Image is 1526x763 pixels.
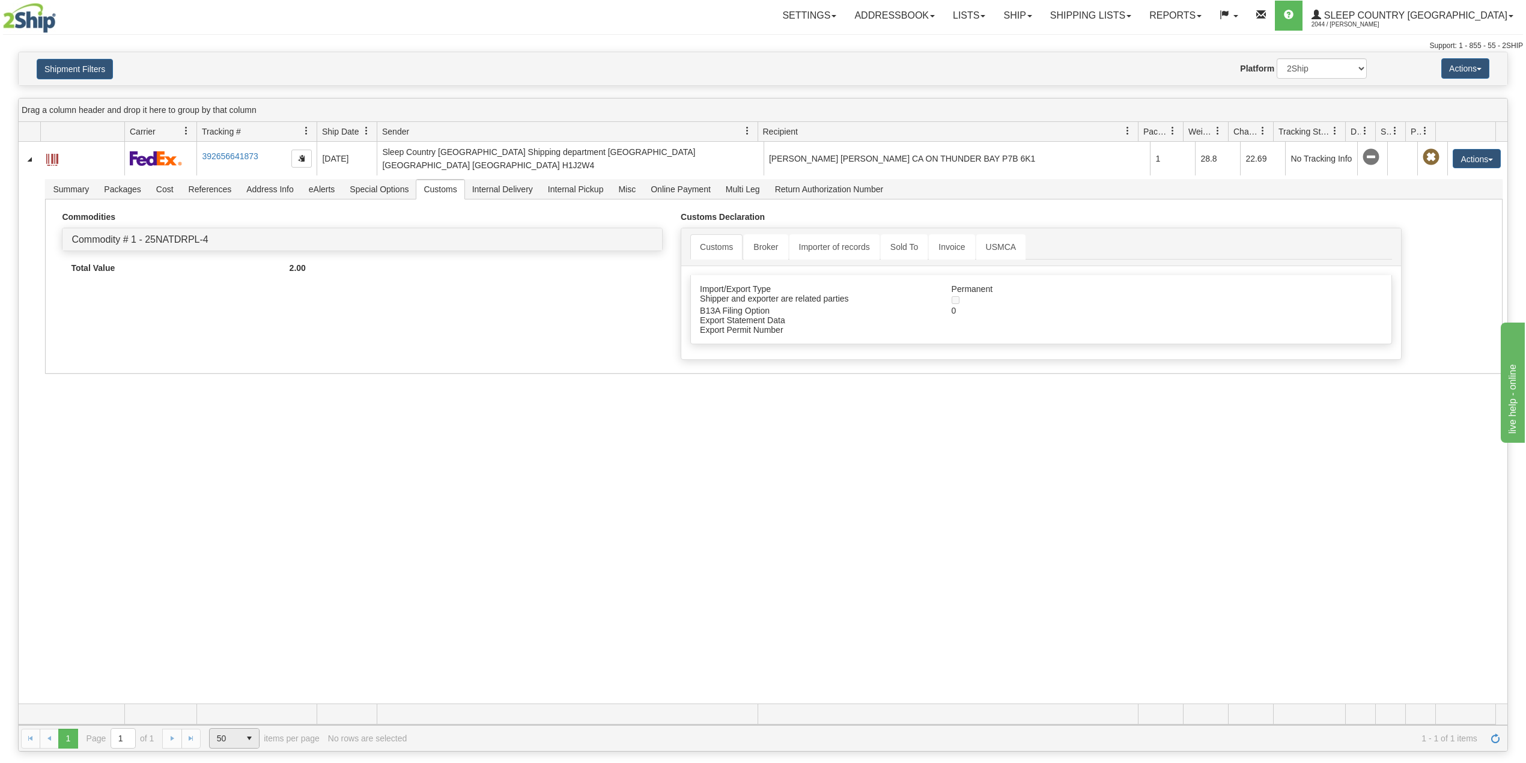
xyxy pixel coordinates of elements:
[46,148,58,168] a: Label
[1453,149,1501,168] button: Actions
[773,1,845,31] a: Settings
[691,325,943,335] div: Export Permit Number
[691,315,943,325] div: Export Statement Data
[929,234,974,260] a: Invoice
[737,121,758,141] a: Sender filter column settings
[1441,58,1489,79] button: Actions
[58,729,78,748] span: Page 1
[1188,126,1214,138] span: Weight
[23,153,35,165] a: Collapse
[1240,62,1274,74] label: Platform
[768,180,891,199] span: Return Authorization Number
[296,121,317,141] a: Tracking # filter column settings
[1163,121,1183,141] a: Packages filter column settings
[176,121,196,141] a: Carrier filter column settings
[3,3,56,33] img: logo2044.jpg
[1240,142,1285,175] td: 22.69
[976,234,1026,260] a: USMCA
[342,180,416,199] span: Special Options
[9,7,111,22] div: live help - online
[643,180,718,199] span: Online Payment
[291,150,312,168] button: Copy to clipboard
[681,212,765,222] strong: Customs Declaration
[415,734,1477,743] span: 1 - 1 of 1 items
[302,180,342,199] span: eAlerts
[1411,126,1421,138] span: Pickup Status
[62,212,115,222] strong: Commodities
[290,263,306,273] strong: 2.00
[181,180,239,199] span: References
[1140,1,1211,31] a: Reports
[1195,142,1240,175] td: 28.8
[1150,142,1195,175] td: 1
[377,142,764,175] td: Sleep Country [GEOGRAPHIC_DATA] Shipping department [GEOGRAPHIC_DATA] [GEOGRAPHIC_DATA] [GEOGRAPH...
[845,1,944,31] a: Addressbook
[328,734,407,743] div: No rows are selected
[202,126,241,138] span: Tracking #
[1285,142,1357,175] td: No Tracking Info
[1486,729,1505,748] a: Refresh
[322,126,359,138] span: Ship Date
[130,151,182,166] img: 2 - FedEx Express®
[71,234,208,245] a: Commodity # 1 - 25NATDRPL-4
[943,284,1253,294] div: Permanent
[1321,10,1507,20] span: Sleep Country [GEOGRAPHIC_DATA]
[111,729,135,748] input: Page 1
[1423,149,1439,166] span: Pickup Not Assigned
[1143,126,1169,138] span: Packages
[690,234,743,260] a: Customs
[130,126,156,138] span: Carrier
[1355,121,1375,141] a: Delivery Status filter column settings
[1253,121,1273,141] a: Charge filter column settings
[1117,121,1138,141] a: Recipient filter column settings
[87,728,154,749] span: Page of 1
[943,306,1253,315] div: 0
[611,180,643,199] span: Misc
[789,234,880,260] a: Importer of records
[1303,1,1522,31] a: Sleep Country [GEOGRAPHIC_DATA] 2044 / [PERSON_NAME]
[719,180,767,199] span: Multi Leg
[744,234,788,260] a: Broker
[317,142,377,175] td: [DATE]
[217,732,233,744] span: 50
[541,180,611,199] span: Internal Pickup
[240,729,259,748] span: select
[691,306,943,315] div: B13A Filing Option
[209,728,260,749] span: Page sizes drop down
[209,728,320,749] span: items per page
[1415,121,1435,141] a: Pickup Status filter column settings
[149,180,181,199] span: Cost
[881,234,928,260] a: Sold To
[239,180,301,199] span: Address Info
[71,263,115,273] strong: Total Value
[1041,1,1140,31] a: Shipping lists
[1233,126,1259,138] span: Charge
[1312,19,1402,31] span: 2044 / [PERSON_NAME]
[691,284,943,294] div: Import/Export Type
[37,59,113,79] button: Shipment Filters
[97,180,148,199] span: Packages
[202,151,258,161] a: 392656641873
[1498,320,1525,443] iframe: chat widget
[356,121,377,141] a: Ship Date filter column settings
[19,99,1507,122] div: grid grouping header
[691,294,943,303] div: Shipper and exporter are related parties
[465,180,540,199] span: Internal Delivery
[1351,126,1361,138] span: Delivery Status
[1325,121,1345,141] a: Tracking Status filter column settings
[1363,149,1379,166] span: No Tracking Info
[1381,126,1391,138] span: Shipment Issues
[1385,121,1405,141] a: Shipment Issues filter column settings
[46,180,96,199] span: Summary
[994,1,1041,31] a: Ship
[944,1,994,31] a: Lists
[3,41,1523,51] div: Support: 1 - 855 - 55 - 2SHIP
[764,142,1151,175] td: [PERSON_NAME] [PERSON_NAME] CA ON THUNDER BAY P7B 6K1
[1208,121,1228,141] a: Weight filter column settings
[763,126,798,138] span: Recipient
[416,180,464,199] span: Customs
[382,126,409,138] span: Sender
[1278,126,1331,138] span: Tracking Status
